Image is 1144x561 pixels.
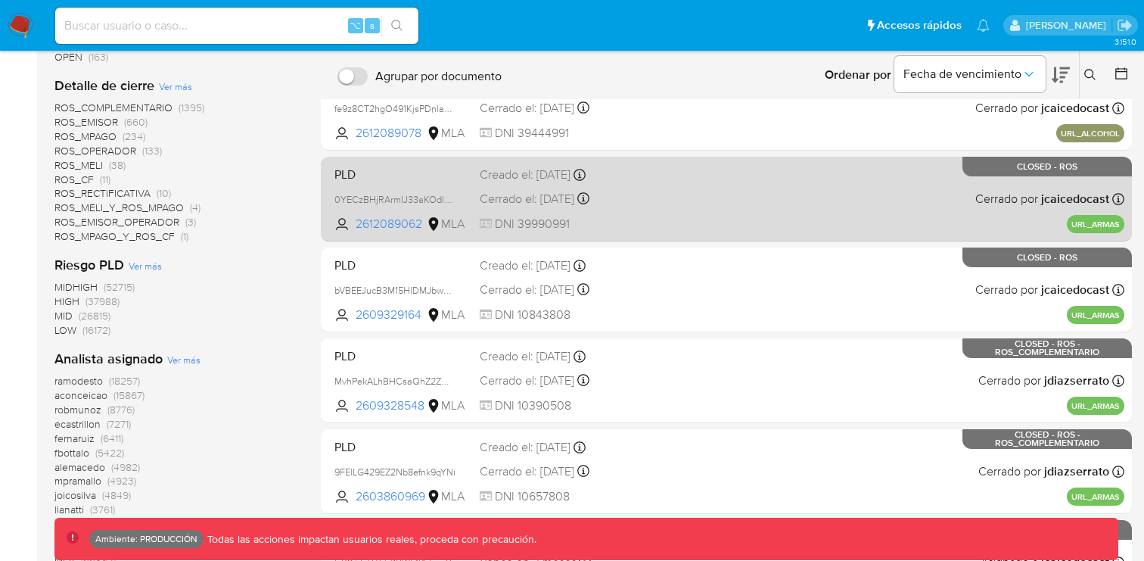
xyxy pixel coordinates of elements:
button: search-icon [381,15,412,36]
input: Buscar usuario o caso... [55,16,418,36]
span: ⌥ [350,18,361,33]
a: Salir [1117,17,1133,33]
a: Notificaciones [977,19,990,32]
span: Accesos rápidos [877,17,962,33]
p: Todas las acciones impactan usuarios reales, proceda con precaución. [204,532,536,547]
span: 3.151.0 [1114,36,1136,48]
p: Ambiente: PRODUCCIÓN [95,536,197,542]
span: s [370,18,375,33]
p: nicolas.tolosa@mercadolibre.com [1026,18,1111,33]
